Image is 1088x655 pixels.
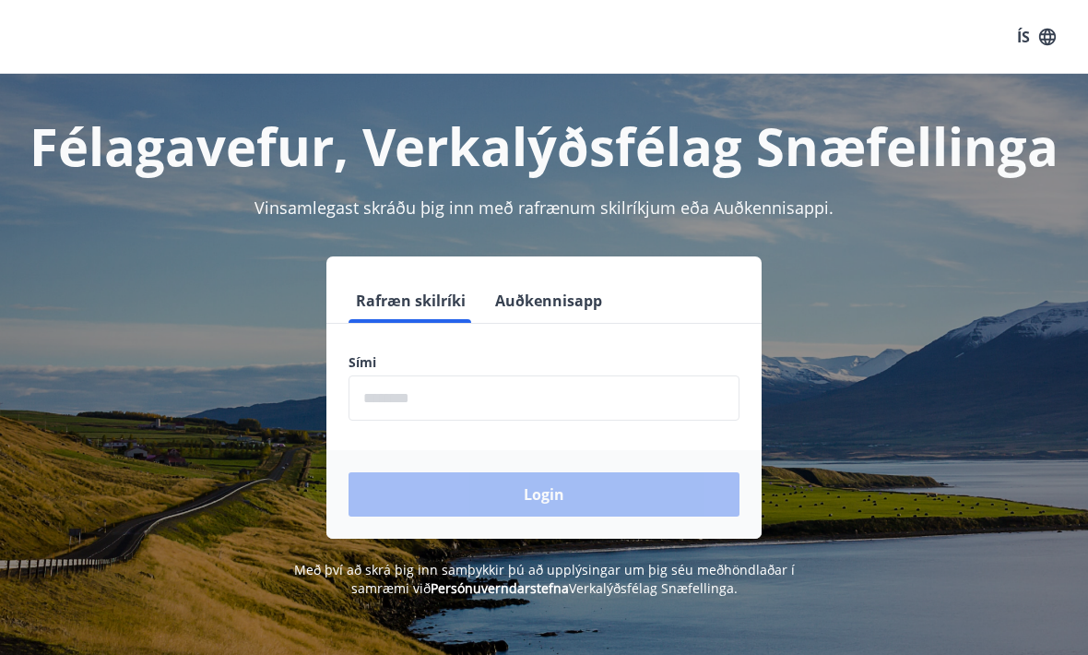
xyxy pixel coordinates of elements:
h1: Félagavefur, Verkalýðsfélag Snæfellinga [22,111,1066,181]
span: Vinsamlegast skráðu þig inn með rafrænum skilríkjum eða Auðkennisappi. [254,196,834,219]
button: ÍS [1007,20,1066,54]
span: Með því að skrá þig inn samþykkir þú að upplýsingar um þig séu meðhöndlaðar í samræmi við Verkalý... [294,561,795,597]
a: Persónuverndarstefna [431,579,569,597]
button: Auðkennisapp [488,279,609,323]
label: Sími [349,353,739,372]
button: Rafræn skilríki [349,279,473,323]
